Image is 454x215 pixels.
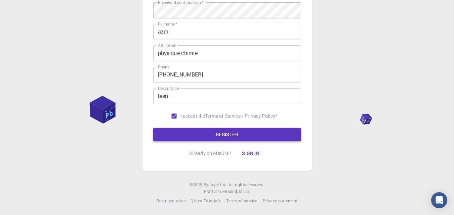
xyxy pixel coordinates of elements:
[153,128,301,141] button: REGISTER
[190,181,204,188] span: © 2025
[263,198,298,203] span: Privacy statement
[158,43,176,48] label: Affiliation
[204,182,227,187] span: Exabyte Inc.
[263,198,298,204] a: Privacy statement
[205,113,277,119] p: Terms of Service / Privacy Policy *
[226,198,257,204] a: Terms of service
[156,198,186,204] a: Documentation
[189,150,232,157] p: Already on Mat3ra?
[191,198,221,203] span: Video Tutorials
[236,189,250,194] span: [DATE] .
[191,198,221,204] a: Video Tutorials
[180,113,205,119] span: I accept the
[237,147,265,160] button: Sign in
[229,181,264,188] span: All rights reserved.
[156,198,186,203] span: Documentation
[204,188,236,195] span: Platform version
[158,86,179,91] label: Description
[236,188,250,195] a: [DATE].
[204,181,227,188] a: Exabyte Inc.
[158,21,177,27] label: Fullname
[158,64,169,70] label: Phone
[431,192,447,208] div: Open Intercom Messenger
[226,198,257,203] span: Terms of service
[205,113,277,119] a: Terms of Service / Privacy Policy*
